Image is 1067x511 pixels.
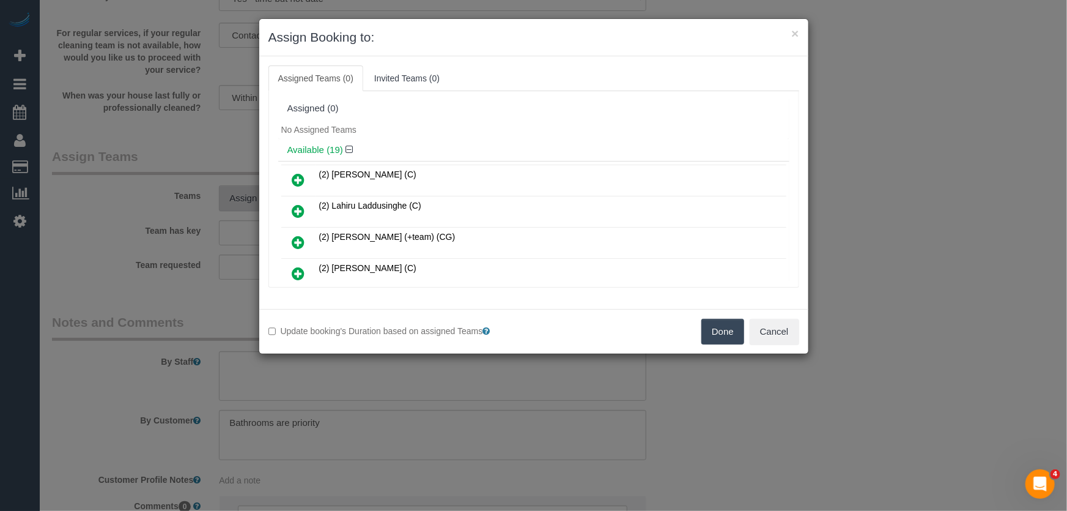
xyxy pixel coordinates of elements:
[268,327,276,335] input: Update booking's Duration based on assigned Teams
[750,319,799,345] button: Cancel
[364,65,449,91] a: Invited Teams (0)
[319,232,456,242] span: (2) [PERSON_NAME] (+team) (CG)
[319,170,416,179] span: (2) [PERSON_NAME] (C)
[1050,469,1060,479] span: 4
[1025,469,1055,499] iframe: Intercom live chat
[287,103,780,114] div: Assigned (0)
[287,145,780,155] h4: Available (19)
[319,201,421,211] span: (2) Lahiru Laddusinghe (C)
[791,27,799,40] button: ×
[268,28,799,47] h3: Assign Booking to:
[319,263,416,273] span: (2) [PERSON_NAME] (C)
[701,319,744,345] button: Done
[268,325,525,337] label: Update booking's Duration based on assigned Teams
[281,125,356,135] span: No Assigned Teams
[268,65,363,91] a: Assigned Teams (0)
